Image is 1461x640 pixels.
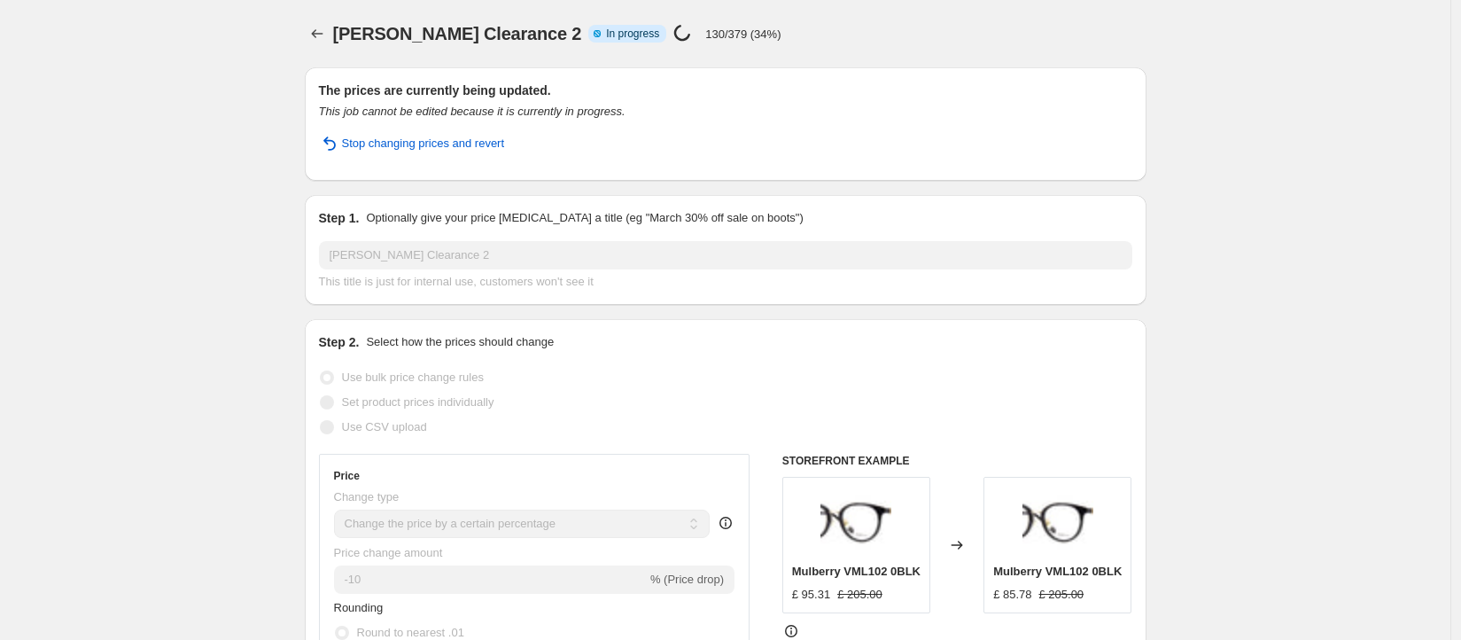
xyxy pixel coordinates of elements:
[792,588,830,601] span: £ 95.31
[319,275,594,288] span: This title is just for internal use, customers won't see it
[837,588,882,601] span: £ 205.00
[308,129,516,158] button: Stop changing prices and revert
[334,546,443,559] span: Price change amount
[366,209,803,227] p: Optionally give your price [MEDICAL_DATA] a title (eg "March 30% off sale on boots")
[319,209,360,227] h2: Step 1.
[993,565,1122,578] span: Mulberry VML102 0BLK
[334,601,384,614] span: Rounding
[334,490,400,503] span: Change type
[705,27,781,41] p: 130/379 (34%)
[319,241,1132,269] input: 30% off holiday sale
[342,135,505,152] span: Stop changing prices and revert
[820,487,891,558] img: mulberry-vml102-0blk-hd-1_21dddb55-390e-4546-a2d4-a542dd19ef44_80x.jpg
[606,27,659,41] span: In progress
[782,454,1132,468] h6: STOREFRONT EXAMPLE
[319,333,360,351] h2: Step 2.
[1039,588,1084,601] span: £ 205.00
[650,573,724,586] span: % (Price drop)
[342,371,484,384] span: Use bulk price change rules
[1022,487,1093,558] img: mulberry-vml102-0blk-hd-1_21dddb55-390e-4546-a2d4-a542dd19ef44_80x.jpg
[305,21,330,46] button: Price change jobs
[333,24,582,43] span: [PERSON_NAME] Clearance 2
[334,566,647,594] input: -15
[717,514,734,532] div: help
[792,565,921,578] span: Mulberry VML102 0BLK
[319,105,626,118] i: This job cannot be edited because it is currently in progress.
[319,82,1132,99] h2: The prices are currently being updated.
[357,626,464,639] span: Round to nearest .01
[993,588,1031,601] span: £ 85.78
[342,420,427,433] span: Use CSV upload
[334,469,360,483] h3: Price
[366,333,554,351] p: Select how the prices should change
[342,395,494,409] span: Set product prices individually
